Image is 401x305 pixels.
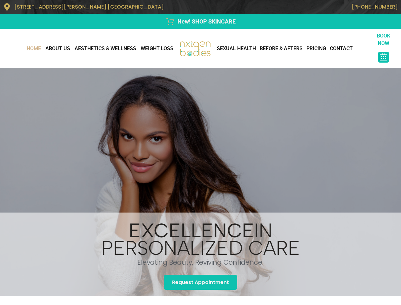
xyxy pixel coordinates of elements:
p: BOOK NOW [372,32,395,47]
a: WEIGHT LOSS [138,42,176,55]
a: Pricing [304,42,328,55]
a: Before & Afters [258,42,304,55]
span: New! SHOP SKINCARE [176,17,236,26]
p: [PHONE_NUMBER] [204,4,398,10]
a: AESTHETICS & WELLNESS [72,42,138,55]
a: Excellencein personalized CareElevating Beauty, Reviving Confidence.Request Appointment [73,213,328,296]
a: About Us [43,42,72,55]
nav: Menu [3,42,176,55]
h1: Elevating Beauty, Reviving Confidence. [73,259,328,265]
span: [STREET_ADDRESS][PERSON_NAME] [GEOGRAPHIC_DATA] [14,3,164,10]
a: Sexual Health [215,42,258,55]
nav: Menu [215,42,372,55]
a: CONTACT [328,42,355,55]
b: Excellence [129,219,254,242]
div: Request Appointment [164,275,237,290]
a: New! SHOP SKINCARE [3,17,398,26]
div: Slides [73,213,328,296]
h1: in personalized Care [73,222,328,257]
a: Home [24,42,43,55]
